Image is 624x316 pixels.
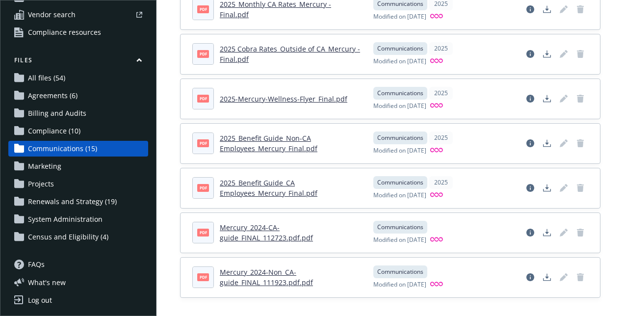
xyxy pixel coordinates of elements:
a: Agreements (6) [8,88,148,104]
span: All files (54) [28,70,65,86]
a: 2025-Mercury-Wellness-Flyer_Final.pdf [220,94,347,104]
a: Download document [539,46,555,62]
span: Projects [28,176,54,192]
button: What's new [8,277,81,288]
span: FAQs [28,257,45,272]
a: All files (54) [8,70,148,86]
span: Agreements (6) [28,88,78,104]
span: Modified on [DATE] [373,280,426,290]
a: View file details [522,46,538,62]
span: Delete document [572,46,588,62]
span: Edit document [556,180,572,196]
a: Census and Eligibility (4) [8,229,148,245]
a: View file details [522,225,538,240]
span: pdf [197,184,209,191]
span: Communications [377,133,423,142]
a: 2025_Benefit Guide_Non-CA Employees_Mercury_Final.pdf [220,133,317,153]
a: Download document [539,225,555,240]
a: FAQs [8,257,148,272]
span: Delete document [572,135,588,151]
span: System Administration [28,211,103,227]
div: 2025 [429,176,453,189]
span: pdf [197,273,209,281]
span: Edit document [556,135,572,151]
span: Census and Eligibility (4) [28,229,108,245]
span: Modified on [DATE] [373,146,426,156]
a: Download document [539,91,555,106]
span: Edit document [556,1,572,17]
span: Modified on [DATE] [373,12,426,22]
div: 2025 [429,132,453,144]
a: Download document [539,1,555,17]
span: What ' s new [28,277,66,288]
a: Renewals and Strategy (19) [8,194,148,210]
a: View file details [522,269,538,285]
span: Communications [377,267,423,276]
span: pdf [197,95,209,102]
div: 2025 [429,42,453,55]
span: Delete document [572,1,588,17]
a: Billing and Audits [8,105,148,121]
a: View file details [522,91,538,106]
a: Communications (15) [8,141,148,157]
div: 2025 [429,87,453,100]
a: Compliance resources [8,25,148,40]
span: Modified on [DATE] [373,236,426,245]
span: Marketing [28,158,61,174]
span: pdf [197,139,209,147]
a: View file details [522,135,538,151]
span: Communications [377,223,423,232]
a: Download document [539,180,555,196]
a: View file details [522,1,538,17]
span: Edit document [556,46,572,62]
span: Communications (15) [28,141,97,157]
span: Communications [377,89,423,98]
a: 2025_Benefit Guide_CA Employees_Mercury_Final.pdf [220,178,317,198]
span: Modified on [DATE] [373,102,426,111]
span: Renewals and Strategy (19) [28,194,117,210]
span: Delete document [572,225,588,240]
a: 2025 Cobra Rates_Outside of CA_Mercury - Final.pdf [220,44,360,64]
span: Edit document [556,225,572,240]
a: Mercury_2024-Non_CA-guide_FINAL_111923.pdf.pdf [220,267,313,287]
span: Edit document [556,91,572,106]
span: Compliance (10) [28,123,80,139]
a: Compliance (10) [8,123,148,139]
div: Log out [28,292,52,308]
span: Communications [377,44,423,53]
span: Communications [377,178,423,187]
a: Marketing [8,158,148,174]
a: Download document [539,135,555,151]
span: Delete document [572,91,588,106]
span: pdf [197,229,209,236]
a: Mercury_2024-CA-guide_FINAL_112723.pdf.pdf [220,223,313,242]
a: Download document [539,269,555,285]
span: Modified on [DATE] [373,57,426,66]
span: pdf [197,50,209,57]
span: Delete document [572,269,588,285]
span: Vendor search [28,7,76,23]
span: Compliance resources [28,25,101,40]
a: Vendor search [8,7,148,23]
a: View file details [522,180,538,196]
a: Projects [8,176,148,192]
span: Edit document [556,269,572,285]
a: System Administration [8,211,148,227]
span: Delete document [572,180,588,196]
span: Modified on [DATE] [373,191,426,200]
span: Billing and Audits [28,105,86,121]
button: Files [8,56,148,68]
